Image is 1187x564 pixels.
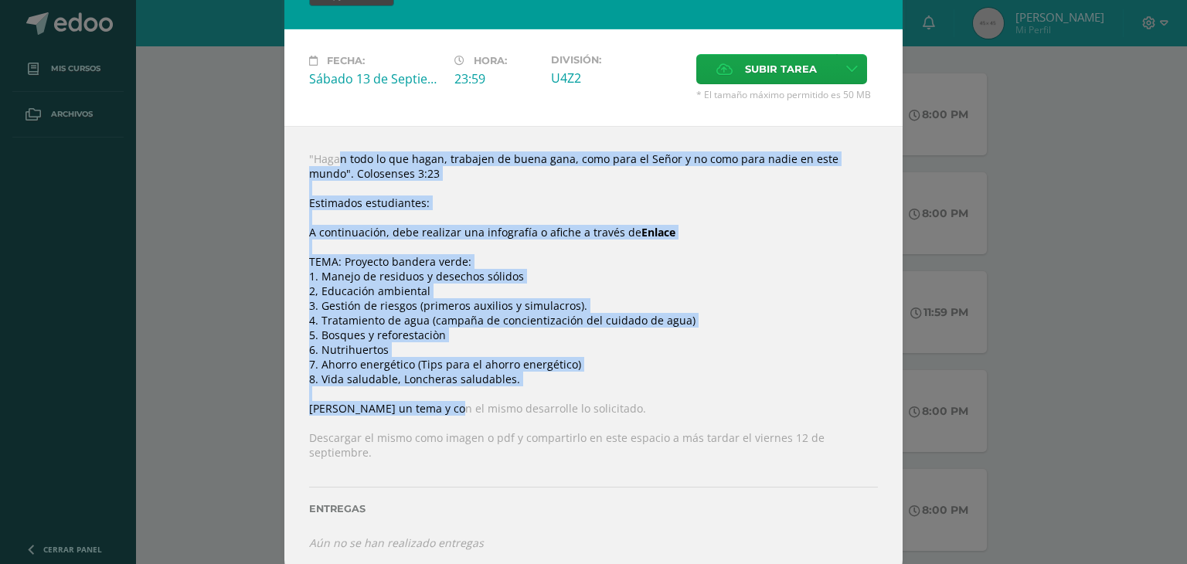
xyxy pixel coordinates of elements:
[454,70,539,87] div: 23:59
[309,70,442,87] div: Sábado 13 de Septiembre
[551,70,684,87] div: U4Z2
[309,503,878,515] label: Entregas
[327,55,365,66] span: Fecha:
[696,88,878,101] span: * El tamaño máximo permitido es 50 MB
[309,535,484,550] i: Aún no se han realizado entregas
[474,55,507,66] span: Hora:
[551,54,684,66] label: División:
[641,225,675,240] a: Enlace
[745,55,817,83] span: Subir tarea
